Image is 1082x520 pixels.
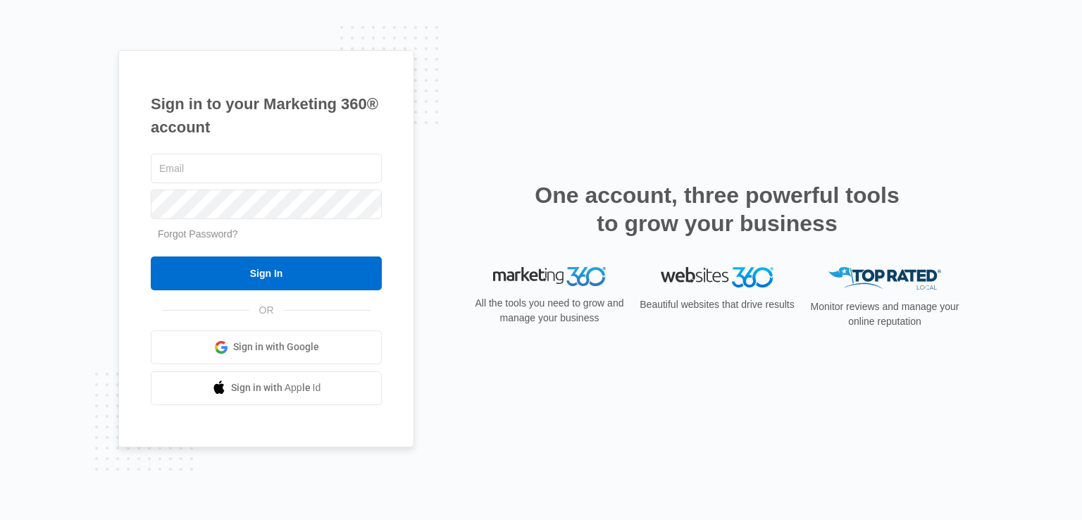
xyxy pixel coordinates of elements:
[151,371,382,405] a: Sign in with Apple Id
[806,299,964,329] p: Monitor reviews and manage your online reputation
[249,303,284,318] span: OR
[151,256,382,290] input: Sign In
[530,181,904,237] h2: One account, three powerful tools to grow your business
[151,330,382,364] a: Sign in with Google
[231,380,321,395] span: Sign in with Apple Id
[828,267,941,290] img: Top Rated Local
[661,267,773,287] img: Websites 360
[471,296,628,326] p: All the tools you need to grow and manage your business
[493,267,606,287] img: Marketing 360
[151,92,382,139] h1: Sign in to your Marketing 360® account
[151,154,382,183] input: Email
[158,228,238,240] a: Forgot Password?
[638,297,796,312] p: Beautiful websites that drive results
[233,340,319,354] span: Sign in with Google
